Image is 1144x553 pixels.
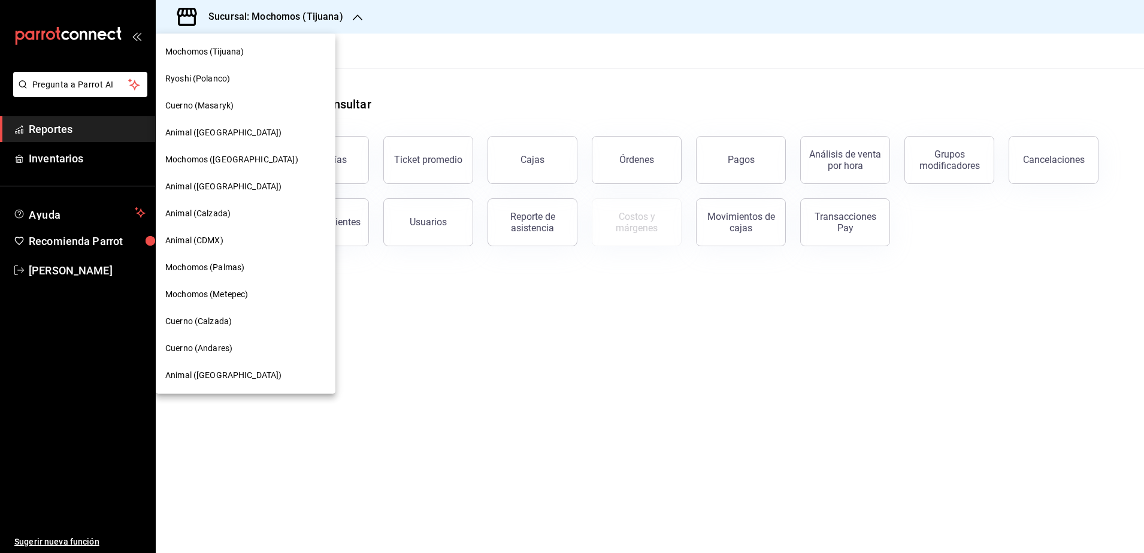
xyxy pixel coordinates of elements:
span: Mochomos (Palmas) [165,261,244,274]
span: Mochomos (Metepec) [165,288,248,301]
div: Cuerno (Andares) [156,335,335,362]
div: Ryoshi (Polanco) [156,65,335,92]
span: Cuerno (Masaryk) [165,99,234,112]
span: Animal (CDMX) [165,234,223,247]
div: Mochomos (Palmas) [156,254,335,281]
div: Animal ([GEOGRAPHIC_DATA]) [156,119,335,146]
span: Animal (Calzada) [165,207,231,220]
div: Animal (CDMX) [156,227,335,254]
span: Cuerno (Calzada) [165,315,232,328]
div: Animal ([GEOGRAPHIC_DATA]) [156,173,335,200]
div: Mochomos ([GEOGRAPHIC_DATA]) [156,146,335,173]
span: Mochomos ([GEOGRAPHIC_DATA]) [165,153,298,166]
div: Mochomos (Tijuana) [156,38,335,65]
span: Animal ([GEOGRAPHIC_DATA]) [165,369,282,382]
span: Mochomos (Tijuana) [165,46,244,58]
div: Cuerno (Calzada) [156,308,335,335]
span: Cuerno (Andares) [165,342,232,355]
div: Animal ([GEOGRAPHIC_DATA]) [156,362,335,389]
div: Mochomos (Metepec) [156,281,335,308]
div: Animal (Calzada) [156,200,335,227]
span: Ryoshi (Polanco) [165,72,230,85]
span: Animal ([GEOGRAPHIC_DATA]) [165,180,282,193]
span: Animal ([GEOGRAPHIC_DATA]) [165,126,282,139]
div: Cuerno (Masaryk) [156,92,335,119]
